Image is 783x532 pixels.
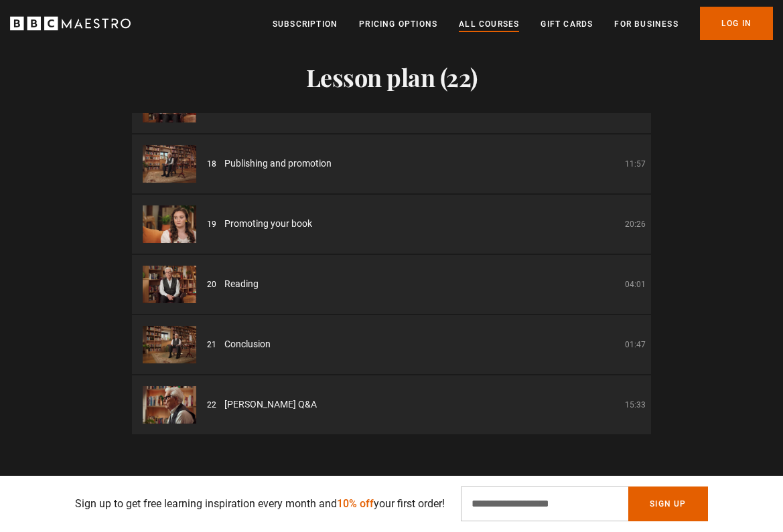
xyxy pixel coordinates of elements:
span: Promoting your book [224,217,312,231]
svg: BBC Maestro [10,13,131,33]
p: 22 [207,399,216,411]
a: Pricing Options [359,17,437,31]
p: 19 [207,218,216,230]
button: Sign Up [628,486,707,521]
span: Publishing and promotion [224,157,332,171]
p: 04:01 [625,278,646,290]
h2: Lesson plan (22) [132,63,651,91]
p: 20:26 [625,218,646,230]
a: For business [614,17,678,31]
p: 20 [207,278,216,290]
a: Gift Cards [541,17,593,31]
p: 01:47 [625,339,646,351]
p: 18 [207,158,216,170]
span: Reading [224,277,259,291]
a: Subscription [273,17,338,31]
span: 10% off [337,497,374,510]
p: 21 [207,339,216,351]
span: [PERSON_NAME] Q&A [224,397,317,412]
p: 15:33 [625,399,646,411]
nav: Primary [273,7,773,40]
p: Sign up to get free learning inspiration every month and your first order! [75,496,445,512]
a: Log In [700,7,773,40]
span: Conclusion [224,337,271,351]
p: 11:57 [625,158,646,170]
a: All Courses [459,17,519,31]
